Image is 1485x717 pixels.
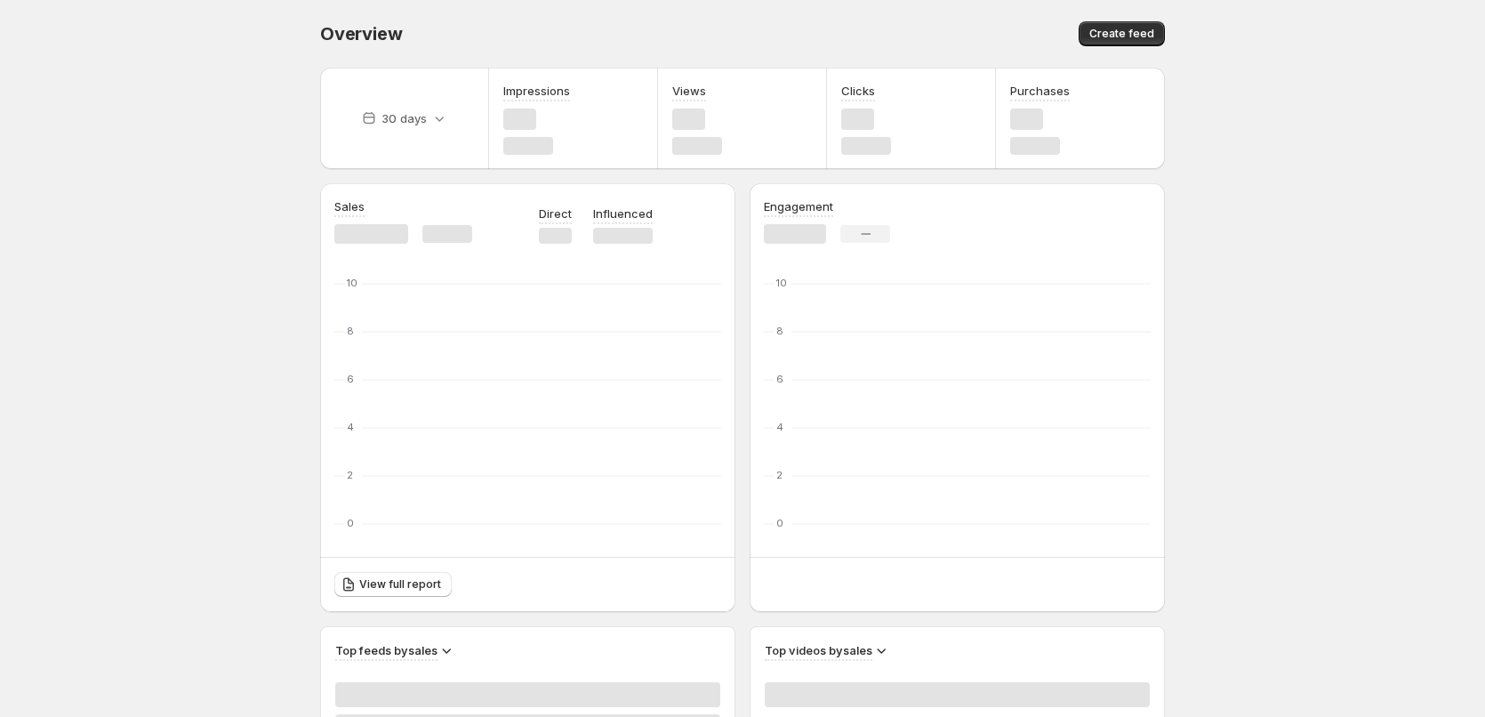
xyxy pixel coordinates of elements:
[334,572,452,597] a: View full report
[776,373,783,385] text: 6
[347,277,357,289] text: 10
[776,517,783,529] text: 0
[776,421,783,433] text: 4
[841,82,875,100] h3: Clicks
[347,421,354,433] text: 4
[539,205,572,222] p: Direct
[1089,27,1154,41] span: Create feed
[1010,82,1070,100] h3: Purchases
[776,469,783,481] text: 2
[672,82,706,100] h3: Views
[503,82,570,100] h3: Impressions
[359,577,441,592] span: View full report
[593,205,653,222] p: Influenced
[320,23,402,44] span: Overview
[347,517,354,529] text: 0
[335,641,437,659] h3: Top feeds by sales
[764,197,833,215] h3: Engagement
[1079,21,1165,46] button: Create feed
[776,277,787,289] text: 10
[381,109,427,127] p: 30 days
[765,641,872,659] h3: Top videos by sales
[347,469,353,481] text: 2
[347,373,354,385] text: 6
[334,197,365,215] h3: Sales
[776,325,783,337] text: 8
[347,325,354,337] text: 8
